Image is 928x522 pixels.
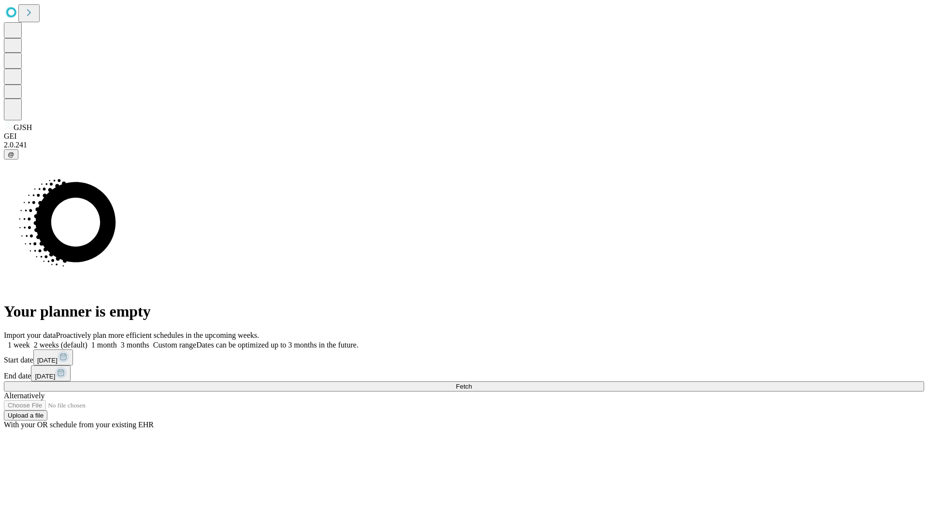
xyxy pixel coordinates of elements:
h1: Your planner is empty [4,303,924,320]
div: Start date [4,349,924,365]
span: [DATE] [37,357,58,364]
span: Fetch [456,383,472,390]
span: [DATE] [35,373,55,380]
div: GEI [4,132,924,141]
span: Alternatively [4,391,44,400]
span: 1 month [91,341,117,349]
span: 1 week [8,341,30,349]
button: @ [4,149,18,159]
div: End date [4,365,924,381]
button: [DATE] [33,349,73,365]
button: [DATE] [31,365,71,381]
button: Fetch [4,381,924,391]
span: 2 weeks (default) [34,341,87,349]
span: GJSH [14,123,32,131]
span: 3 months [121,341,149,349]
span: Proactively plan more efficient schedules in the upcoming weeks. [56,331,259,339]
div: 2.0.241 [4,141,924,149]
button: Upload a file [4,410,47,420]
span: Import your data [4,331,56,339]
span: With your OR schedule from your existing EHR [4,420,154,429]
span: @ [8,151,14,158]
span: Custom range [153,341,196,349]
span: Dates can be optimized up to 3 months in the future. [196,341,358,349]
